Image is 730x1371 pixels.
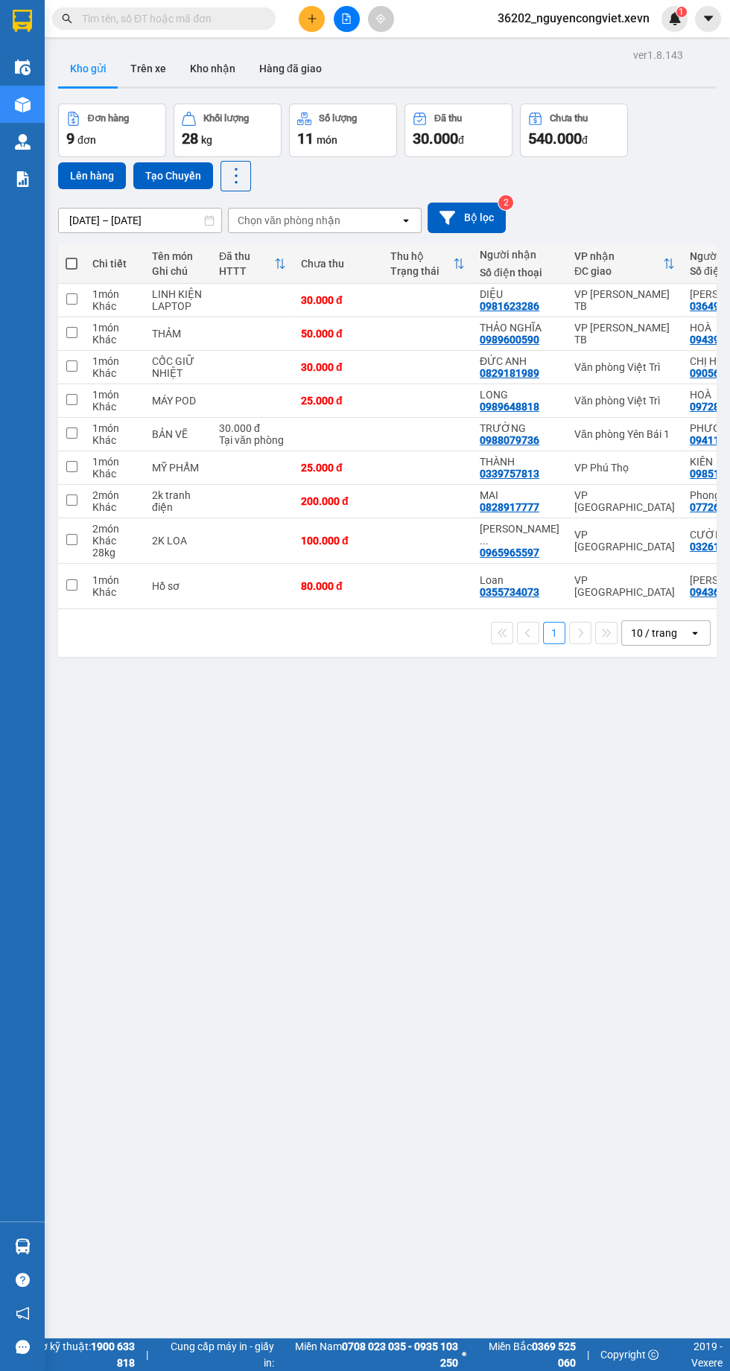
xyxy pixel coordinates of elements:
span: file-add [341,13,352,24]
strong: 1900 633 818 [91,1340,135,1369]
svg: open [400,214,412,226]
div: Khác [92,300,137,312]
div: 0981623286 [480,300,539,312]
button: Kho gửi [58,51,118,86]
div: TRẦN VĂN TIẾN [480,523,559,547]
div: 2 món [92,489,137,501]
div: 1 món [92,574,137,586]
button: caret-down [695,6,721,32]
div: ver 1.8.143 [633,47,683,63]
div: VP Phú Thọ [574,462,675,474]
div: Văn phòng Việt Trì [574,395,675,407]
span: Cung cấp máy in - giấy in: [159,1338,274,1371]
div: Số lượng [319,113,357,124]
button: Chưa thu540.000đ [520,104,628,157]
span: ⚪️ [462,1352,466,1358]
span: đ [458,134,464,146]
span: search [62,13,72,24]
strong: 0708 023 035 - 0935 103 250 [342,1340,458,1369]
button: aim [368,6,394,32]
div: Người nhận [480,249,559,261]
div: Chưa thu [301,258,375,270]
img: warehouse-icon [15,97,31,112]
div: 0829181989 [480,367,539,379]
div: 1 món [92,422,137,434]
button: Hàng đã giao [247,51,334,86]
span: kg [201,134,212,146]
img: warehouse-icon [15,134,31,150]
span: message [16,1340,30,1354]
span: 1 [679,7,684,17]
span: notification [16,1306,30,1320]
div: 1 món [92,456,137,468]
div: Khối lượng [203,113,249,124]
div: HTTT [219,265,274,277]
img: solution-icon [15,171,31,187]
div: Tên món [152,250,204,262]
img: icon-new-feature [668,12,682,25]
span: | [587,1346,589,1363]
div: Thu hộ [390,250,453,262]
div: MAI [480,489,559,501]
div: Chọn văn phòng nhận [238,213,340,228]
button: Đơn hàng9đơn [58,104,166,157]
span: đ [582,134,588,146]
div: LINH KIỆN LAPTOP [152,288,204,312]
div: 1 món [92,322,137,334]
div: VP [GEOGRAPHIC_DATA] [574,529,675,553]
div: THÀNH [480,456,559,468]
div: 0965965597 [480,547,539,559]
div: 30.000 đ [219,422,286,434]
div: Số điện thoại [480,267,559,279]
div: MỸ PHẨM [152,462,204,474]
div: 28 kg [92,547,137,559]
div: VP [PERSON_NAME] TB [574,288,675,312]
div: Trạng thái [390,265,453,277]
div: Khác [92,501,137,513]
div: 30.000 đ [301,361,375,373]
button: Đã thu30.000đ [404,104,512,157]
div: 0988079736 [480,434,539,446]
div: 0989648818 [480,401,539,413]
div: Khác [92,367,137,379]
div: 80.000 đ [301,580,375,592]
span: 36202_nguyencongviet.xevn [486,9,661,28]
button: Lên hàng [58,162,126,189]
input: Tìm tên, số ĐT hoặc mã đơn [82,10,258,27]
div: VP nhận [574,250,663,262]
div: MÁY POD [152,395,204,407]
div: VP [PERSON_NAME] TB [574,322,675,346]
div: Ghi chú [152,265,204,277]
div: VP [GEOGRAPHIC_DATA] [574,574,675,598]
button: Trên xe [118,51,178,86]
div: Chi tiết [92,258,137,270]
span: question-circle [16,1273,30,1287]
div: Khác [92,468,137,480]
div: TRƯỜNG [480,422,559,434]
th: Toggle SortBy [567,244,682,284]
sup: 2 [498,195,513,210]
div: 100.000 đ [301,535,375,547]
div: 30.000 đ [301,294,375,306]
span: caret-down [702,12,715,25]
div: BẢN VẼ [152,428,204,440]
button: Tạo Chuyến [133,162,213,189]
div: Khác [92,586,137,598]
span: Miền Nam [278,1338,458,1371]
span: aim [375,13,386,24]
button: Khối lượng28kg [174,104,282,157]
span: đơn [77,134,96,146]
span: ... [480,535,489,547]
div: 1 món [92,288,137,300]
div: 0355734073 [480,586,539,598]
th: Toggle SortBy [383,244,472,284]
div: VP [GEOGRAPHIC_DATA] [574,489,675,513]
div: Khác [92,334,137,346]
div: ĐỨC ANH [480,355,559,367]
div: Đã thu [219,250,274,262]
div: 2 món [92,523,137,535]
button: 1 [543,622,565,644]
div: ĐC giao [574,265,663,277]
img: warehouse-icon [15,60,31,75]
div: LONG [480,389,559,401]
